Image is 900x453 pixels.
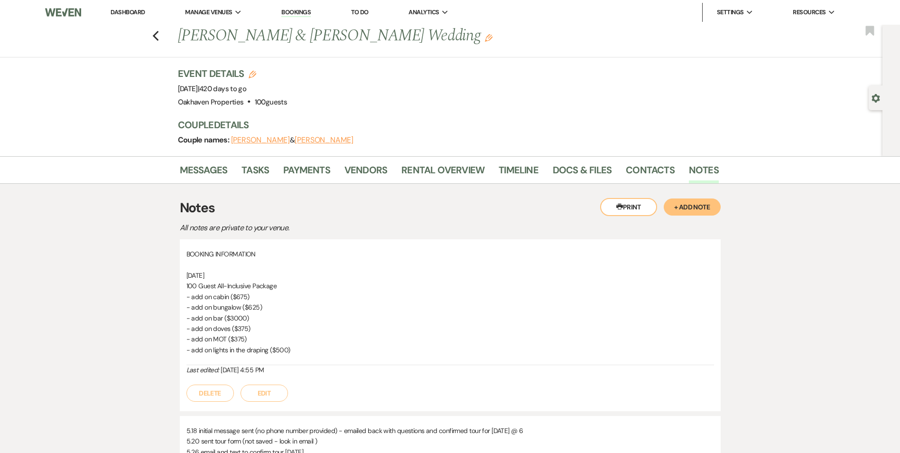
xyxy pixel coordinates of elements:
button: Open lead details [872,93,880,102]
span: 100 guests [255,97,287,107]
p: - add on bungalow ($625) [186,302,714,312]
button: [PERSON_NAME] [231,136,290,144]
a: Vendors [344,162,387,183]
span: [DATE] [178,84,247,94]
a: Notes [689,162,719,183]
p: 5.18 initial message sent (no phone number provided) - emailed back with questions and confirmed ... [186,425,714,436]
span: Manage Venues [185,8,232,17]
button: Edit [241,385,288,402]
button: Edit [485,33,492,42]
button: + Add Note [664,198,721,216]
span: Analytics [408,8,439,17]
h3: Couple Details [178,118,709,132]
a: Timeline [499,162,538,183]
span: 420 days to go [199,84,246,94]
a: Contacts [626,162,675,183]
a: To Do [351,8,369,16]
a: Rental Overview [401,162,484,183]
button: Delete [186,385,234,402]
button: [PERSON_NAME] [295,136,353,144]
p: All notes are private to your venue. [180,222,512,234]
h3: Notes [180,198,721,218]
span: Settings [717,8,744,17]
h3: Event Details [178,67,287,80]
i: Last edited: [186,366,219,374]
a: Tasks [241,162,269,183]
p: - add on lights in the draping ($500) [186,345,714,355]
p: - add on bar ($3000) [186,313,714,323]
span: Oakhaven Properties [178,97,244,107]
a: Bookings [281,8,311,17]
p: - add on MOT ($375) [186,334,714,344]
span: Resources [793,8,826,17]
div: [DATE] 4:55 PM [186,365,714,375]
p: - add on doves ($375) [186,323,714,334]
span: | [198,84,246,94]
span: Couple names: [178,135,231,145]
a: Dashboard [111,8,145,16]
span: & [231,135,353,145]
img: Weven Logo [45,2,81,22]
a: Messages [180,162,228,183]
a: Docs & Files [553,162,612,183]
p: - add on cabin ($675) [186,292,714,302]
p: BOOKING INFORMATION [186,249,714,259]
a: Payments [283,162,330,183]
p: 5.20 sent tour form (not saved - look in email ) [186,436,714,446]
h1: [PERSON_NAME] & [PERSON_NAME] Wedding [178,25,603,47]
p: [DATE] [186,270,714,281]
p: 100 Guest All-Inclusive Package [186,281,714,291]
button: Print [600,198,657,216]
